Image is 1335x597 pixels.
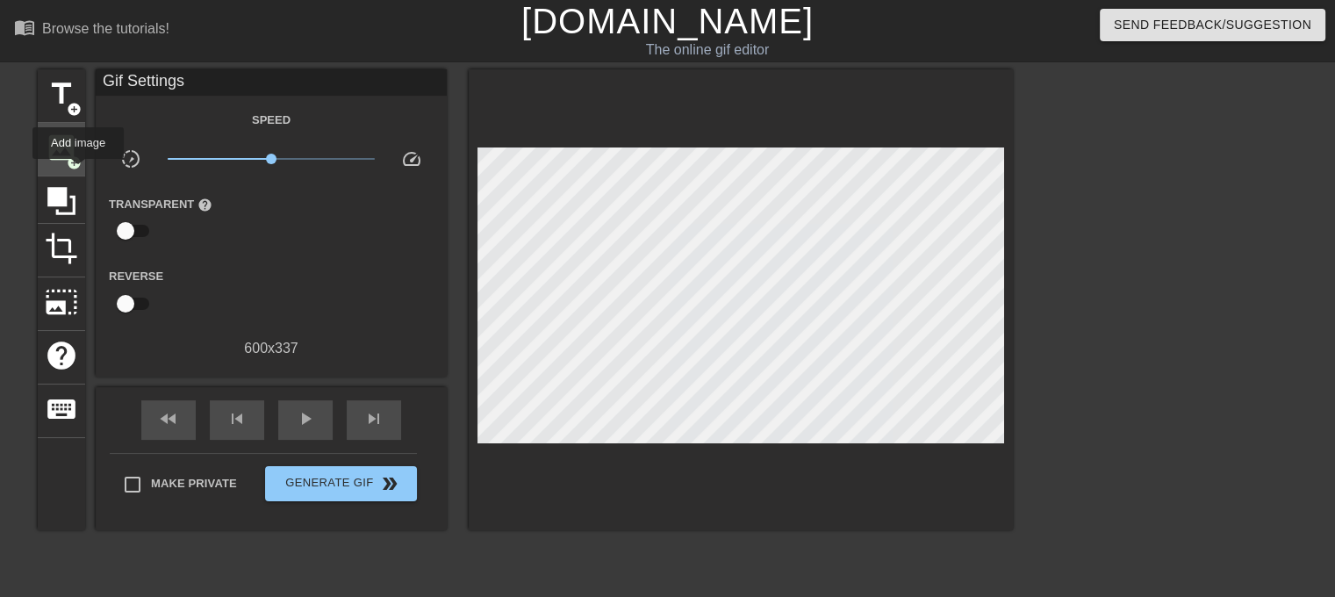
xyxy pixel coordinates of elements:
div: Browse the tutorials! [42,21,169,36]
span: image [45,131,78,164]
span: menu_book [14,17,35,38]
span: skip_next [363,408,384,429]
span: keyboard [45,392,78,426]
span: add_circle [67,102,82,117]
span: double_arrow [379,473,400,494]
span: Generate Gif [272,473,410,494]
span: help [45,339,78,372]
span: title [45,77,78,111]
button: Send Feedback/Suggestion [1100,9,1325,41]
button: Generate Gif [265,466,417,501]
label: Transparent [109,196,212,213]
label: Reverse [109,268,163,285]
span: help [197,198,212,212]
span: add_circle [67,155,82,170]
div: 600 x 337 [96,338,447,359]
span: photo_size_select_large [45,285,78,319]
div: The online gif editor [454,40,961,61]
a: Browse the tutorials! [14,17,169,44]
span: crop [45,232,78,265]
div: Gif Settings [96,69,447,96]
span: skip_previous [226,408,248,429]
span: slow_motion_video [120,148,141,169]
span: Make Private [151,475,237,493]
span: Send Feedback/Suggestion [1114,14,1311,36]
span: fast_rewind [158,408,179,429]
span: play_arrow [295,408,316,429]
a: [DOMAIN_NAME] [521,2,814,40]
label: Speed [252,111,291,129]
span: speed [401,148,422,169]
